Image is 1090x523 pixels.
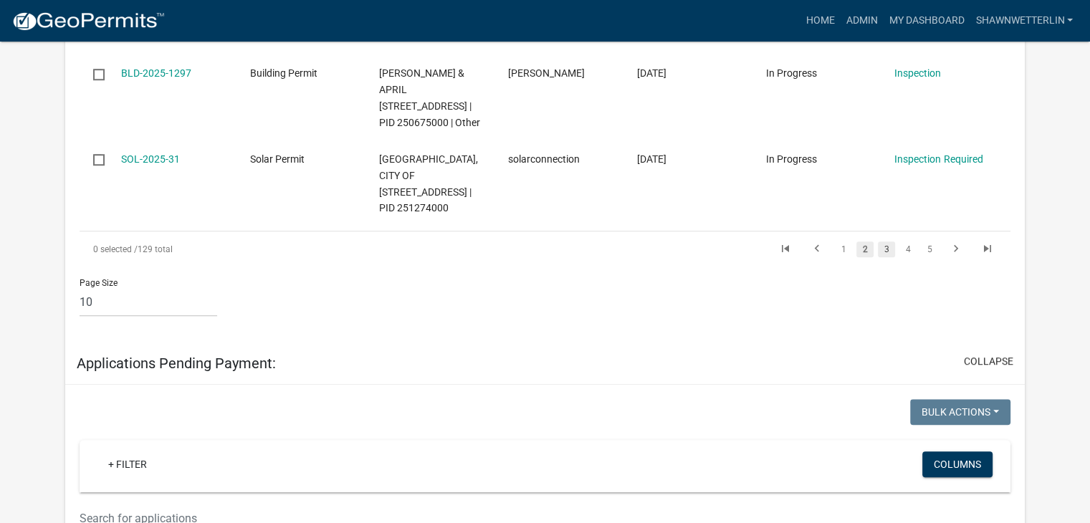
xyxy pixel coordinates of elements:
a: ShawnWetterlin [970,7,1079,34]
li: page 5 [919,237,940,261]
a: Inspection Required [894,153,983,165]
a: go to previous page [803,241,831,257]
span: solarconnection [507,153,579,165]
h5: Applications Pending Payment: [77,355,276,372]
a: 3 [878,241,895,257]
a: Admin [840,7,883,34]
div: 129 total [80,231,446,267]
li: page 2 [854,237,876,261]
button: collapse [964,354,1013,369]
span: In Progress [765,153,816,165]
a: Inspection [894,67,941,79]
button: Bulk Actions [910,399,1010,425]
span: William Farrell [507,67,584,79]
span: Building Permit [250,67,317,79]
a: 4 [899,241,917,257]
li: page 3 [876,237,897,261]
li: page 1 [833,237,854,261]
span: 07/22/2025 [636,153,666,165]
a: go to next page [942,241,970,257]
span: 0 selected / [93,244,138,254]
span: LA CRESCENT,CITY OF 802 STONEY POINT RD, Houston County | PID 251274000 [379,153,478,213]
a: 5 [921,241,938,257]
a: My Dashboard [883,7,970,34]
a: Home [800,7,840,34]
a: 1 [835,241,852,257]
span: Solar Permit [250,153,305,165]
li: page 4 [897,237,919,261]
a: go to first page [772,241,799,257]
span: In Progress [765,67,816,79]
a: 2 [856,241,874,257]
a: BLD-2025-1297 [121,67,191,79]
a: SOL-2025-31 [121,153,180,165]
span: FARRELL, WILLIAM & APRIL 218 SHORE ACRES RD, Houston County | PID 250675000 | Other [379,67,480,128]
button: Columns [922,451,993,477]
a: go to last page [974,241,1001,257]
a: + Filter [97,451,158,477]
span: 07/23/2025 [636,67,666,79]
